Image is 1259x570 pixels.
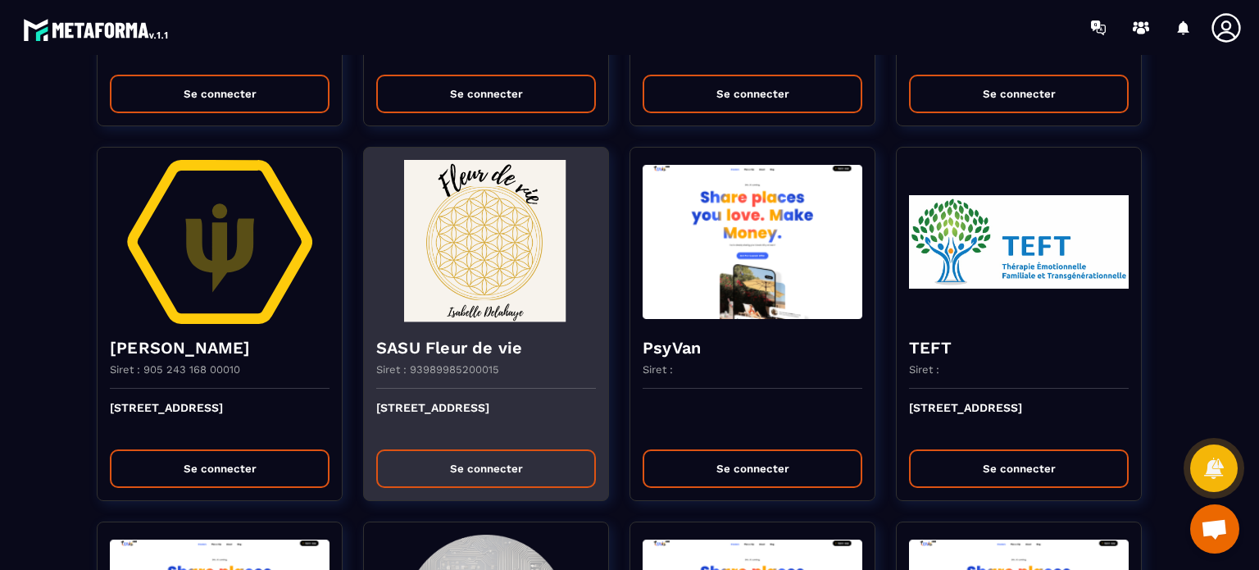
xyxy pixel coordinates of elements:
a: Ouvrir le chat [1190,504,1239,554]
button: Se connecter [376,449,596,488]
img: funnel-background [643,160,862,324]
button: Se connecter [909,75,1129,113]
img: logo [23,15,170,44]
button: Se connecter [643,75,862,113]
p: Siret : [643,363,673,376]
h4: TEFT [909,336,1129,359]
button: Se connecter [110,449,330,488]
p: Siret : 93989985200015 [376,363,499,376]
p: [STREET_ADDRESS] [909,401,1129,437]
p: [STREET_ADDRESS] [376,401,596,437]
img: funnel-background [110,160,330,324]
img: funnel-background [376,160,596,324]
button: Se connecter [376,75,596,113]
p: Siret : [909,363,939,376]
button: Se connecter [110,75,330,113]
button: Se connecter [643,449,862,488]
button: Se connecter [909,449,1129,488]
img: funnel-background [909,160,1129,324]
h4: [PERSON_NAME] [110,336,330,359]
p: Siret : 905 243 168 00010 [110,363,240,376]
h4: SASU Fleur de vie [376,336,596,359]
p: [STREET_ADDRESS] [110,401,330,437]
h4: PsyVan [643,336,862,359]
